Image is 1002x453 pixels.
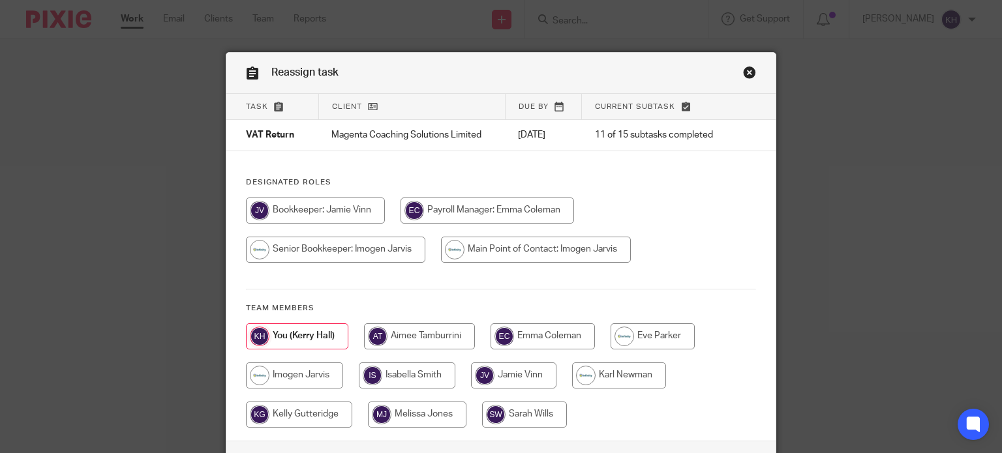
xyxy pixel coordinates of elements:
span: Reassign task [271,67,339,78]
p: Magenta Coaching Solutions Limited [331,128,492,141]
span: Due by [519,103,549,110]
a: Close this dialog window [743,66,756,83]
span: Client [332,103,362,110]
span: Task [246,103,268,110]
h4: Team members [246,303,757,314]
span: Current subtask [595,103,675,110]
td: 11 of 15 subtasks completed [582,120,735,151]
p: [DATE] [518,128,569,141]
h4: Designated Roles [246,177,757,188]
span: VAT Return [246,131,294,140]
